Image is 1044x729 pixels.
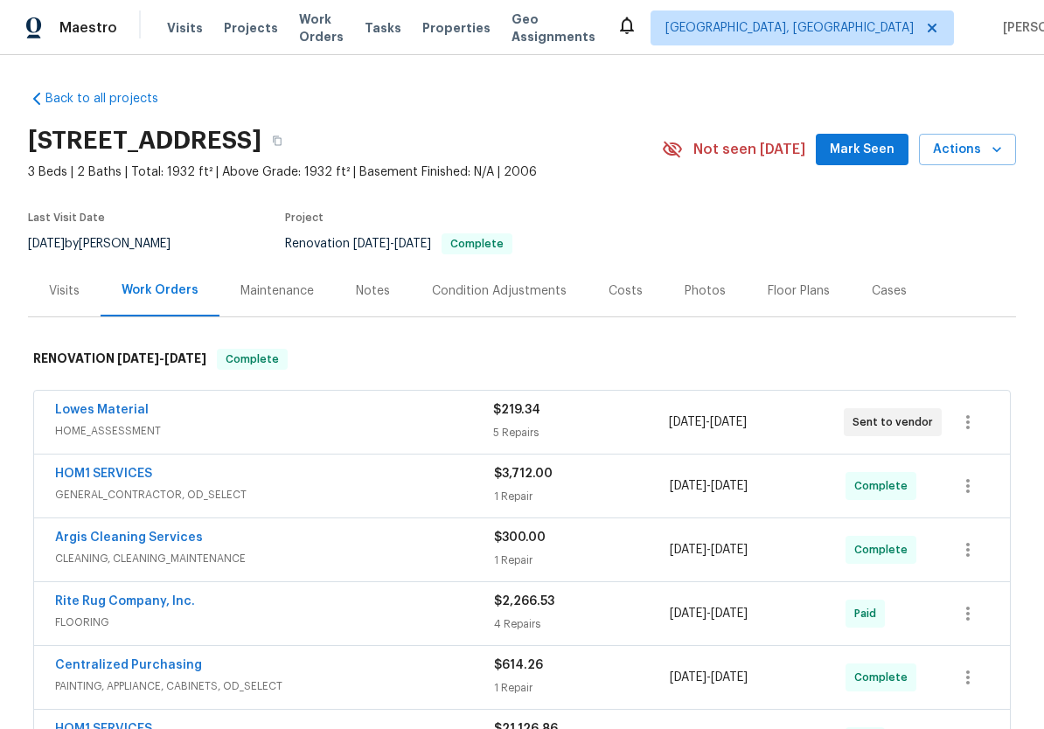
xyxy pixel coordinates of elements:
a: HOM1 SERVICES [55,468,152,480]
span: Tasks [365,22,401,34]
span: Maestro [59,19,117,37]
span: $2,266.53 [494,595,554,607]
span: Complete [854,541,915,559]
span: [DATE] [669,416,706,428]
span: $3,712.00 [494,468,553,480]
span: [DATE] [710,416,747,428]
div: Maintenance [240,282,314,300]
div: 1 Repair [494,552,670,569]
span: - [670,669,748,686]
span: Last Visit Date [28,212,105,223]
span: [DATE] [394,238,431,250]
span: Not seen [DATE] [693,141,805,158]
span: Renovation [285,238,512,250]
span: [DATE] [670,544,706,556]
span: - [669,413,747,431]
div: RENOVATION [DATE]-[DATE]Complete [28,331,1016,387]
span: [DATE] [28,238,65,250]
div: 4 Repairs [494,615,670,633]
a: Lowes Material [55,404,149,416]
span: [DATE] [670,480,706,492]
span: $219.34 [493,404,540,416]
a: Argis Cleaning Services [55,531,203,544]
span: [DATE] [670,607,706,620]
span: $300.00 [494,531,546,544]
div: Cases [872,282,907,300]
span: [DATE] [711,480,748,492]
span: [DATE] [711,607,748,620]
span: [DATE] [711,544,748,556]
span: Complete [854,669,915,686]
div: Condition Adjustments [432,282,567,300]
a: Rite Rug Company, Inc. [55,595,195,607]
span: - [670,477,748,495]
div: Work Orders [122,281,198,299]
span: GENERAL_CONTRACTOR, OD_SELECT [55,486,494,503]
span: Properties [422,19,491,37]
button: Mark Seen [816,134,908,166]
span: [DATE] [711,671,748,684]
span: - [353,238,431,250]
div: Floor Plans [768,282,830,300]
button: Actions [919,134,1016,166]
span: Projects [224,19,278,37]
span: Complete [219,351,286,368]
span: CLEANING, CLEANING_MAINTENANCE [55,550,494,567]
span: HOME_ASSESSMENT [55,422,493,440]
span: [DATE] [164,352,206,364]
div: Visits [49,282,80,300]
span: Work Orders [299,10,344,45]
h2: [STREET_ADDRESS] [28,132,261,149]
a: Back to all projects [28,90,196,108]
span: PAINTING, APPLIANCE, CABINETS, OD_SELECT [55,677,494,695]
span: - [117,352,206,364]
span: Geo Assignments [512,10,595,45]
h6: RENOVATION [33,349,206,370]
span: [GEOGRAPHIC_DATA], [GEOGRAPHIC_DATA] [665,19,914,37]
span: [DATE] [117,352,159,364]
a: Centralized Purchasing [55,659,202,671]
span: - [670,541,748,559]
div: 1 Repair [494,488,670,505]
span: Actions [933,139,1002,161]
button: Copy Address [261,125,293,156]
span: Visits [167,19,203,37]
div: 1 Repair [494,679,670,697]
span: Paid [854,605,883,622]
div: 5 Repairs [493,424,668,441]
div: Photos [685,282,726,300]
span: Sent to vendor [853,413,940,431]
span: $614.26 [494,659,543,671]
span: 3 Beds | 2 Baths | Total: 1932 ft² | Above Grade: 1932 ft² | Basement Finished: N/A | 2006 [28,163,662,181]
span: [DATE] [353,238,390,250]
span: Project [285,212,324,223]
span: Mark Seen [830,139,894,161]
span: [DATE] [670,671,706,684]
div: Costs [609,282,643,300]
span: FLOORING [55,614,494,631]
div: Notes [356,282,390,300]
span: Complete [854,477,915,495]
span: - [670,605,748,622]
span: Complete [443,239,511,249]
div: by [PERSON_NAME] [28,233,191,254]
